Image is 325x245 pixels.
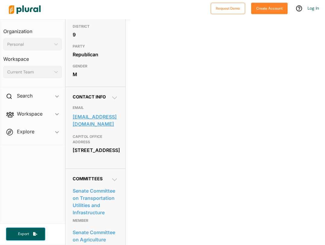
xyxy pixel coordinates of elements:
[73,70,118,79] div: M
[73,133,118,146] h3: CAPITOL OFFICE ADDRESS
[73,112,118,129] a: [EMAIL_ADDRESS][DOMAIN_NAME]
[7,41,52,48] div: Personal
[73,50,118,59] div: Republican
[7,69,52,75] div: Current Team
[73,30,118,39] div: 9
[3,50,62,64] h3: Workspace
[211,5,245,11] a: Request Demo
[73,186,118,217] a: Senate Committee on Transportation Utilities and Infrastructure
[73,43,118,50] h3: PARTY
[73,23,118,30] h3: DISTRICT
[14,231,33,237] span: Export
[211,3,245,14] button: Request Demo
[73,146,118,155] div: [STREET_ADDRESS]
[73,104,118,111] h3: EMAIL
[3,23,62,36] h3: Organization
[251,3,288,14] button: Create Account
[73,94,106,99] span: Contact Info
[251,5,288,11] a: Create Account
[73,217,118,224] p: member
[73,176,103,181] span: Committees
[308,5,319,11] a: Log In
[17,92,33,99] h2: Search
[6,228,45,240] button: Export
[73,63,118,70] h3: GENDER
